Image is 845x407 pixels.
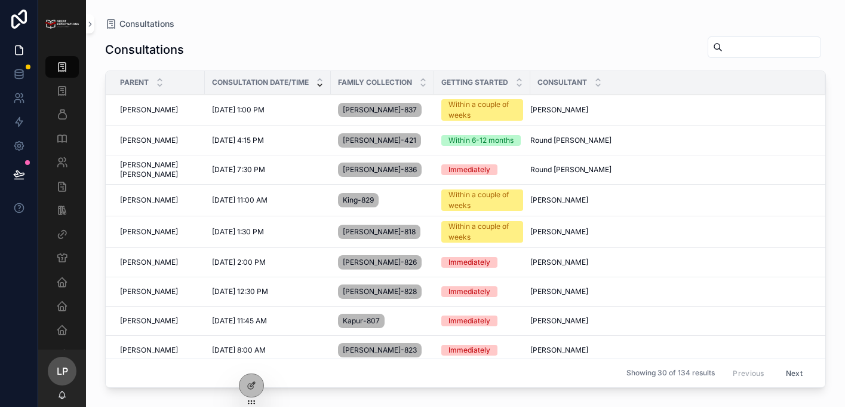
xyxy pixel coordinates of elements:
span: [DATE] 11:00 AM [212,195,268,205]
a: [PERSON_NAME] [120,105,198,115]
a: Immediately [441,345,523,356]
span: [PERSON_NAME] [530,316,588,326]
a: [DATE] 11:45 AM [212,316,324,326]
span: [PERSON_NAME] [120,105,178,115]
span: Family collection [338,78,412,87]
span: [PERSON_NAME]-826 [343,258,417,267]
a: [PERSON_NAME] [530,195,811,205]
a: [DATE] 11:00 AM [212,195,324,205]
span: [DATE] 11:45 AM [212,316,267,326]
a: [PERSON_NAME] [530,316,811,326]
h1: Consultations [105,41,184,58]
a: [PERSON_NAME] [120,345,198,355]
div: Immediately [448,345,490,356]
span: [PERSON_NAME] [530,258,588,267]
a: [PERSON_NAME] [PERSON_NAME] [120,160,198,179]
span: [PERSON_NAME] [120,287,178,296]
span: Parent [120,78,149,87]
span: [DATE] 1:00 PM [212,105,265,115]
span: [PERSON_NAME] [120,316,178,326]
span: [PERSON_NAME]-836 [343,165,417,175]
span: [PERSON_NAME] [530,227,588,237]
span: King-829 [343,195,374,205]
a: King-829 [338,191,427,210]
a: Within a couple of weeks [441,221,523,243]
a: [PERSON_NAME] [120,227,198,237]
span: Showing 30 of 134 results [626,369,715,378]
span: Getting Started [441,78,508,87]
span: [PERSON_NAME] [120,195,178,205]
a: [PERSON_NAME]-818 [338,222,427,241]
span: [PERSON_NAME] [530,287,588,296]
a: [PERSON_NAME] [120,287,198,296]
div: Immediately [448,164,490,175]
span: [PERSON_NAME]-823 [343,345,417,355]
a: Round [PERSON_NAME] [530,136,811,145]
span: Consultations [119,18,174,30]
a: Immediately [441,164,523,175]
span: [PERSON_NAME]-818 [343,227,416,237]
span: [PERSON_NAME]-828 [343,287,417,296]
a: [PERSON_NAME] [530,287,811,296]
span: [DATE] 8:00 AM [212,345,266,355]
div: Immediately [448,257,490,268]
a: [PERSON_NAME] [120,136,198,145]
span: LP [57,364,68,378]
span: Round [PERSON_NAME] [530,136,612,145]
span: [PERSON_NAME] [120,345,178,355]
a: [PERSON_NAME] [530,105,811,115]
a: [DATE] 2:00 PM [212,258,324,267]
span: Consultant [537,78,587,87]
span: Kapur-807 [343,316,380,326]
a: Immediately [441,316,523,326]
a: Immediately [441,286,523,297]
a: [DATE] 4:15 PM [212,136,324,145]
span: [PERSON_NAME] [530,345,588,355]
a: [DATE] 7:30 PM [212,165,324,175]
a: [PERSON_NAME]-828 [338,282,427,301]
span: [PERSON_NAME] [530,105,588,115]
a: [PERSON_NAME] [530,345,811,355]
div: Within 6-12 months [448,135,514,146]
a: Within a couple of weeks [441,99,523,121]
a: [DATE] 12:30 PM [212,287,324,296]
a: Round [PERSON_NAME] [530,165,811,175]
span: [PERSON_NAME] [120,227,178,237]
div: Within a couple of weeks [448,189,516,211]
span: [PERSON_NAME]-421 [343,136,416,145]
a: [PERSON_NAME]-823 [338,341,427,360]
span: [DATE] 1:30 PM [212,227,264,237]
span: [DATE] 2:00 PM [212,258,266,267]
div: scrollable content [38,48,86,350]
span: [PERSON_NAME] [120,258,178,267]
a: Within 6-12 months [441,135,523,146]
button: Next [778,364,811,382]
span: [PERSON_NAME] [530,195,588,205]
div: Immediately [448,286,490,297]
span: Consultation Date/Time [212,78,309,87]
a: Kapur-807 [338,311,427,331]
a: [PERSON_NAME] [530,227,811,237]
span: [PERSON_NAME] [120,136,178,145]
span: Round [PERSON_NAME] [530,165,612,175]
span: [DATE] 12:30 PM [212,287,268,296]
div: Within a couple of weeks [448,221,516,243]
a: [DATE] 1:00 PM [212,105,324,115]
a: [PERSON_NAME] [120,258,198,267]
a: [PERSON_NAME]-836 [338,160,427,179]
div: Within a couple of weeks [448,99,516,121]
a: [PERSON_NAME]-826 [338,253,427,272]
a: Immediately [441,257,523,268]
a: [DATE] 8:00 AM [212,345,324,355]
span: [PERSON_NAME]-837 [343,105,417,115]
a: Within a couple of weeks [441,189,523,211]
img: App logo [45,20,79,29]
span: [DATE] 4:15 PM [212,136,264,145]
a: [PERSON_NAME] [530,258,811,267]
span: [DATE] 7:30 PM [212,165,265,175]
a: [PERSON_NAME] [120,316,198,326]
div: Immediately [448,316,490,326]
a: [PERSON_NAME] [120,195,198,205]
a: Consultations [105,18,174,30]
